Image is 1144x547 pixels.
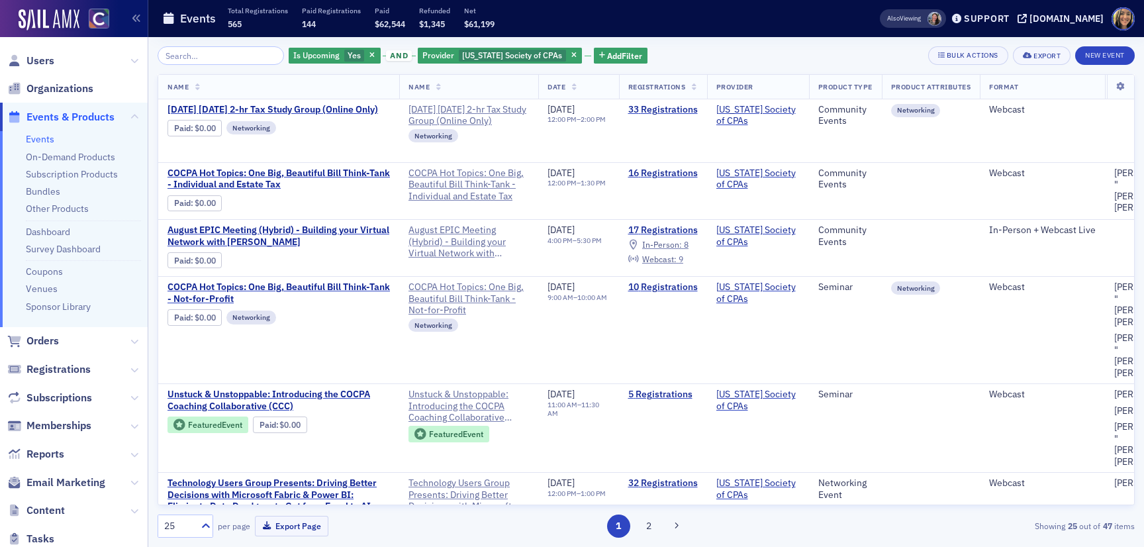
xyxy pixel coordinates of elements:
a: Webcast: 9 [628,254,683,265]
a: Memberships [7,419,91,433]
span: [DATE] [548,477,575,489]
span: August 2025 Tuesday 2-hr Tax Study Group (Online Only) [167,104,390,116]
div: Networking [226,311,276,324]
span: Memberships [26,419,91,433]
div: Export [1033,52,1061,60]
span: Registrations [26,362,91,377]
a: Dashboard [26,226,70,238]
div: Featured Event [429,430,483,438]
a: Technology Users Group Presents: Driving Better Decisions with Microsoft Fabric & Power BI: Elimi... [167,477,390,513]
input: Search… [158,46,284,65]
div: [DOMAIN_NAME] [1029,13,1104,25]
time: 11:00 AM [548,400,577,409]
a: 33 Registrations [628,104,698,116]
a: Events [26,133,54,145]
div: – [548,293,607,302]
a: Content [7,503,65,518]
time: 2:00 PM [581,115,606,124]
span: Product Type [818,82,873,91]
span: [DATE] [548,103,575,115]
span: Colorado Society of CPAs [716,104,800,127]
div: – [548,179,606,187]
a: [US_STATE] Society of CPAs [716,281,800,305]
time: 9:00 AM [548,293,573,302]
div: Seminar [818,281,873,293]
button: Export Page [255,516,328,536]
time: 5:30 PM [577,236,602,245]
p: Paid [375,6,405,15]
span: August EPIC Meeting (Hybrid) - Building your Virtual Network with Melissa Armstrong [408,224,529,260]
button: [DOMAIN_NAME] [1018,14,1108,23]
a: SailAMX [19,9,79,30]
span: : [260,420,280,430]
span: 8 [684,239,689,250]
span: Events & Products [26,110,115,124]
span: August EPIC Meeting (Hybrid) - Building your Virtual Network with Melissa Armstrong [167,224,390,248]
a: Events & Products [7,110,115,124]
span: Users [26,54,54,68]
a: Orders [7,334,59,348]
div: Webcast [989,104,1096,116]
span: COCPA Hot Topics: One Big, Beautiful Bill Think-Tank - Not-for-Profit [167,281,390,305]
button: 1 [607,515,630,538]
a: Subscriptions [7,391,92,405]
a: New Event [1075,48,1135,60]
span: Colorado Society of CPAs [716,168,800,191]
span: [DATE] [548,388,575,400]
a: 16 Registrations [628,168,698,179]
a: COCPA Hot Topics: One Big, Beautiful Bill Think-Tank - Individual and Estate Tax [408,168,529,203]
div: Colorado Society of CPAs [418,48,582,64]
div: – [548,236,602,245]
span: Reports [26,447,64,462]
span: Is Upcoming [293,50,340,60]
label: per page [218,520,250,532]
div: Webcast [989,281,1096,293]
a: Sponsor Library [26,301,91,313]
span: Yes [348,50,361,60]
div: – [548,115,606,124]
a: Tasks [7,532,54,546]
div: 25 [164,519,193,533]
a: In-Person: 8 [628,240,689,250]
span: Product Attributes [891,82,971,91]
span: August 2025 Tuesday 2-hr Tax Study Group (Online Only) [408,104,529,127]
div: Networking [891,104,941,117]
a: COCPA Hot Topics: One Big, Beautiful Bill Think-Tank - Individual and Estate Tax [167,168,390,191]
span: : [174,123,195,133]
a: Registrations [7,362,91,377]
span: Viewing [887,14,921,23]
button: 2 [637,515,660,538]
span: 565 [228,19,242,29]
span: Email Marketing [26,475,105,490]
a: 5 Registrations [628,389,698,401]
a: Bundles [26,185,60,197]
a: On-Demand Products [26,151,115,163]
span: 144 [302,19,316,29]
a: [US_STATE] Society of CPAs [716,224,800,248]
div: Featured Event [188,421,242,428]
div: Paid: 16 - $0 [167,195,222,211]
a: Paid [260,420,276,430]
a: Email Marketing [7,475,105,490]
span: $61,199 [464,19,495,29]
span: $0.00 [195,123,216,133]
span: In-Person : [642,239,682,250]
p: Paid Registrations [302,6,361,15]
time: 10:00 AM [577,293,607,302]
a: COCPA Hot Topics: One Big, Beautiful Bill Think-Tank - Not-for-Profit [408,281,529,317]
div: Seminar [818,389,873,401]
a: Other Products [26,203,89,215]
span: Profile [1112,7,1135,30]
a: August EPIC Meeting (Hybrid) - Building your Virtual Network with [PERSON_NAME] [408,224,529,260]
div: – [548,401,610,418]
h1: Events [180,11,216,26]
div: Community Events [818,104,873,127]
span: Webcast : [642,254,677,264]
div: Community Events [818,168,873,191]
time: 12:00 PM [548,178,577,187]
div: Networking [408,129,458,142]
a: [US_STATE] Society of CPAs [716,389,800,412]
